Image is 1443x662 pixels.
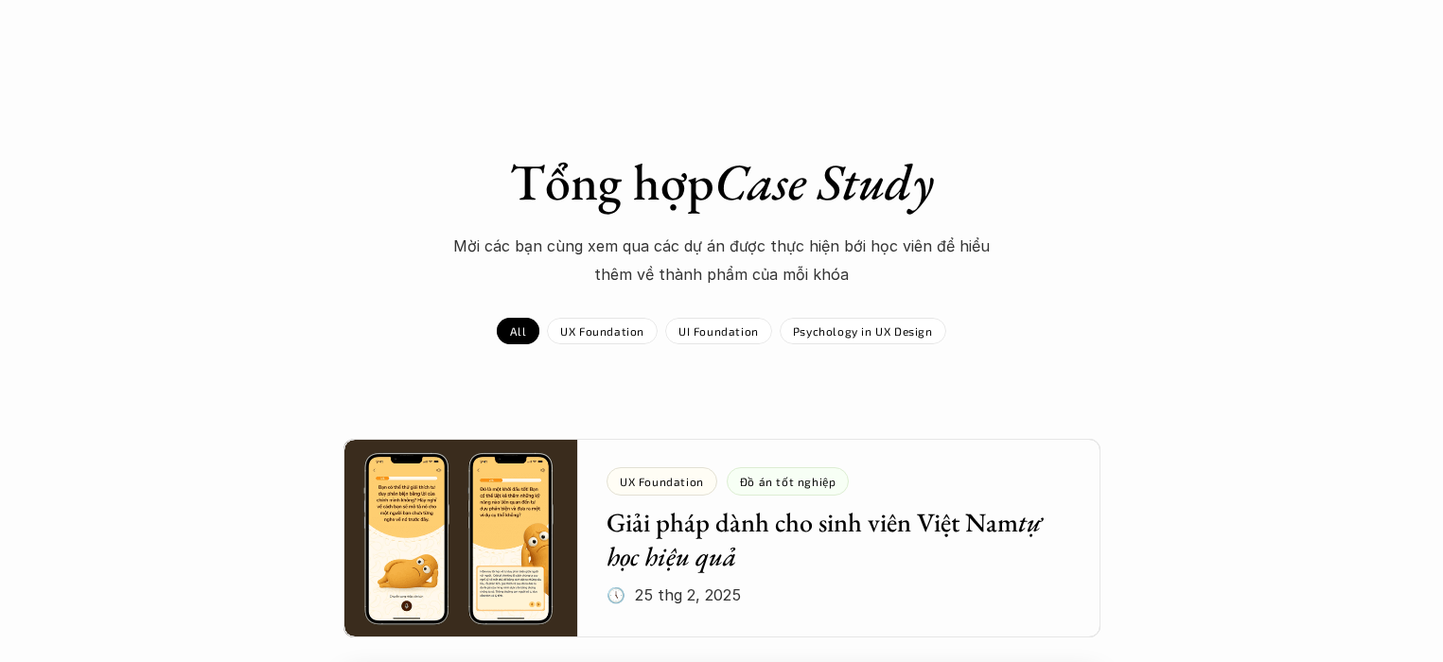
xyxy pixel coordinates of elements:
p: Mời các bạn cùng xem qua các dự án được thực hiện bới học viên để hiểu thêm về thành phẩm của mỗi... [438,232,1006,289]
p: UI Foundation [678,324,759,338]
h1: Tổng hợp [391,151,1053,213]
a: Giải pháp dành cho sinh viên Việt Namtự học hiệu quả🕔 25 thg 2, 2025 [343,439,1100,637]
p: UX Foundation [560,324,644,338]
em: Case Study [714,148,934,215]
p: Psychology in UX Design [793,324,933,338]
p: All [510,324,526,338]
